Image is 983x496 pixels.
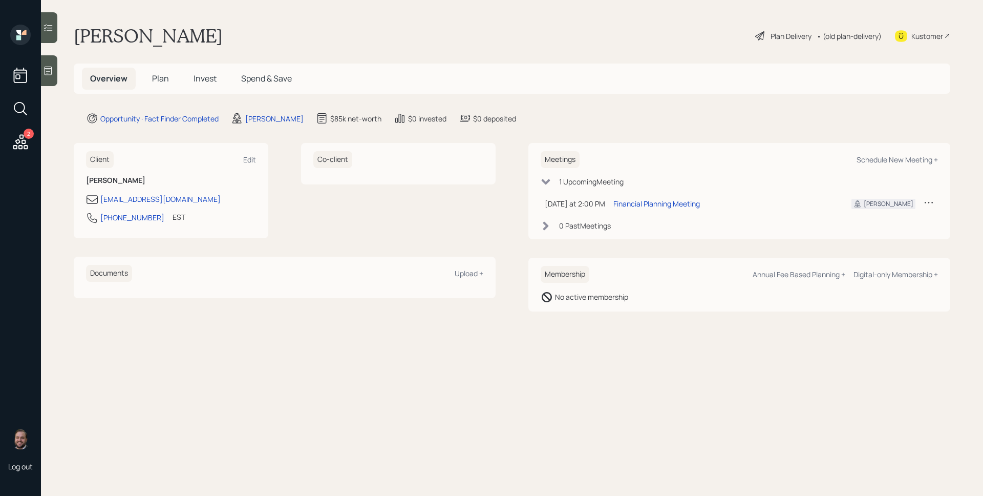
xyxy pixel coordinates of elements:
[243,155,256,164] div: Edit
[241,73,292,84] span: Spend & Save
[245,113,304,124] div: [PERSON_NAME]
[555,292,628,302] div: No active membership
[911,31,943,42] div: Kustomer
[194,73,217,84] span: Invest
[541,266,589,283] h6: Membership
[408,113,446,124] div: $0 invested
[8,462,33,471] div: Log out
[455,268,483,278] div: Upload +
[853,270,938,279] div: Digital-only Membership +
[545,198,605,209] div: [DATE] at 2:00 PM
[90,73,127,84] span: Overview
[771,31,811,42] div: Plan Delivery
[100,194,221,204] div: [EMAIL_ADDRESS][DOMAIN_NAME]
[86,151,114,168] h6: Client
[613,198,700,209] div: Financial Planning Meeting
[100,113,219,124] div: Opportunity · Fact Finder Completed
[559,220,611,231] div: 0 Past Meeting s
[74,25,223,47] h1: [PERSON_NAME]
[86,176,256,185] h6: [PERSON_NAME]
[152,73,169,84] span: Plan
[473,113,516,124] div: $0 deposited
[817,31,882,42] div: • (old plan-delivery)
[86,265,132,282] h6: Documents
[100,212,164,223] div: [PHONE_NUMBER]
[753,270,845,279] div: Annual Fee Based Planning +
[559,176,624,187] div: 1 Upcoming Meeting
[330,113,381,124] div: $85k net-worth
[313,151,352,168] h6: Co-client
[541,151,580,168] h6: Meetings
[857,155,938,164] div: Schedule New Meeting +
[864,199,913,209] div: [PERSON_NAME]
[173,212,185,222] div: EST
[10,429,31,449] img: james-distasi-headshot.png
[24,129,34,139] div: 2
